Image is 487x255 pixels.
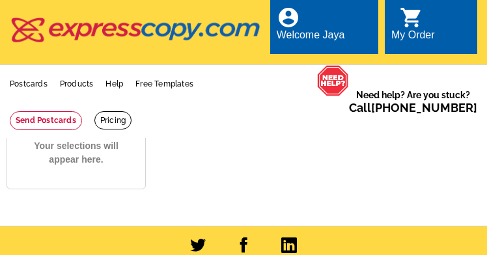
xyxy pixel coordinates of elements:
[60,79,94,88] a: Products
[349,101,477,114] span: Call
[135,79,193,88] a: Free Templates
[400,6,423,29] i: shopping_cart
[277,29,345,47] div: Welcome Jaya
[349,88,477,114] span: Need help? Are you stuck?
[371,101,477,114] a: [PHONE_NUMBER]
[317,65,349,96] img: help
[17,126,135,180] span: Your selections will appear here.
[391,29,435,47] div: My Order
[105,79,123,88] a: Help
[277,6,300,29] i: account_circle
[10,79,48,88] a: Postcards
[391,14,435,44] a: shopping_cart My Order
